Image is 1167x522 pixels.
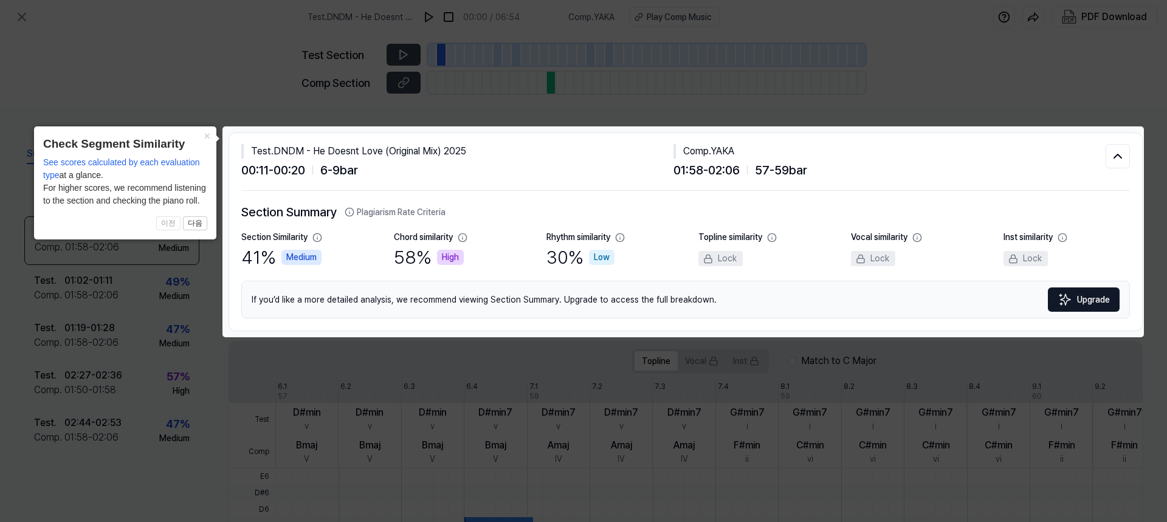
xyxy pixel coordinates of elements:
[241,231,308,244] div: Section Similarity
[43,156,207,207] div: at a glance. For higher scores, we recommend listening to the section and checking the piano roll.
[851,231,907,244] div: Vocal similarity
[241,161,305,179] span: 00:11 - 00:20
[345,206,446,219] button: Plagiarism Rate Criteria
[1048,287,1120,312] a: SparklesUpgrade
[1058,292,1072,307] img: Sparkles
[43,157,200,180] span: See scores calculated by each evaluation type
[673,144,1106,159] div: Comp . YAKA
[183,216,207,231] button: 다음
[320,161,358,179] span: 6 - 9 bar
[241,203,1130,221] h2: Section Summary
[698,251,743,266] div: Lock
[755,161,807,179] span: 57 - 59 bar
[241,281,1130,318] div: If you’d like a more detailed analysis, we recommend viewing Section Summary. Upgrade to access t...
[43,136,207,153] header: Check Segment Similarity
[1048,287,1120,312] button: Upgrade
[589,250,614,265] div: Low
[1003,251,1048,266] div: Lock
[546,244,614,271] div: 30 %
[241,144,673,159] div: Test . DNDM - He Doesnt Love (Original Mix) 2025
[1003,231,1053,244] div: Inst similarity
[241,244,322,271] div: 41 %
[394,231,453,244] div: Chord similarity
[437,250,464,265] div: High
[851,251,895,266] div: Lock
[281,250,322,265] div: Medium
[394,244,464,271] div: 58 %
[197,126,216,143] button: Close
[673,161,740,179] span: 01:58 - 02:06
[546,231,610,244] div: Rhythm similarity
[698,231,762,244] div: Topline similarity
